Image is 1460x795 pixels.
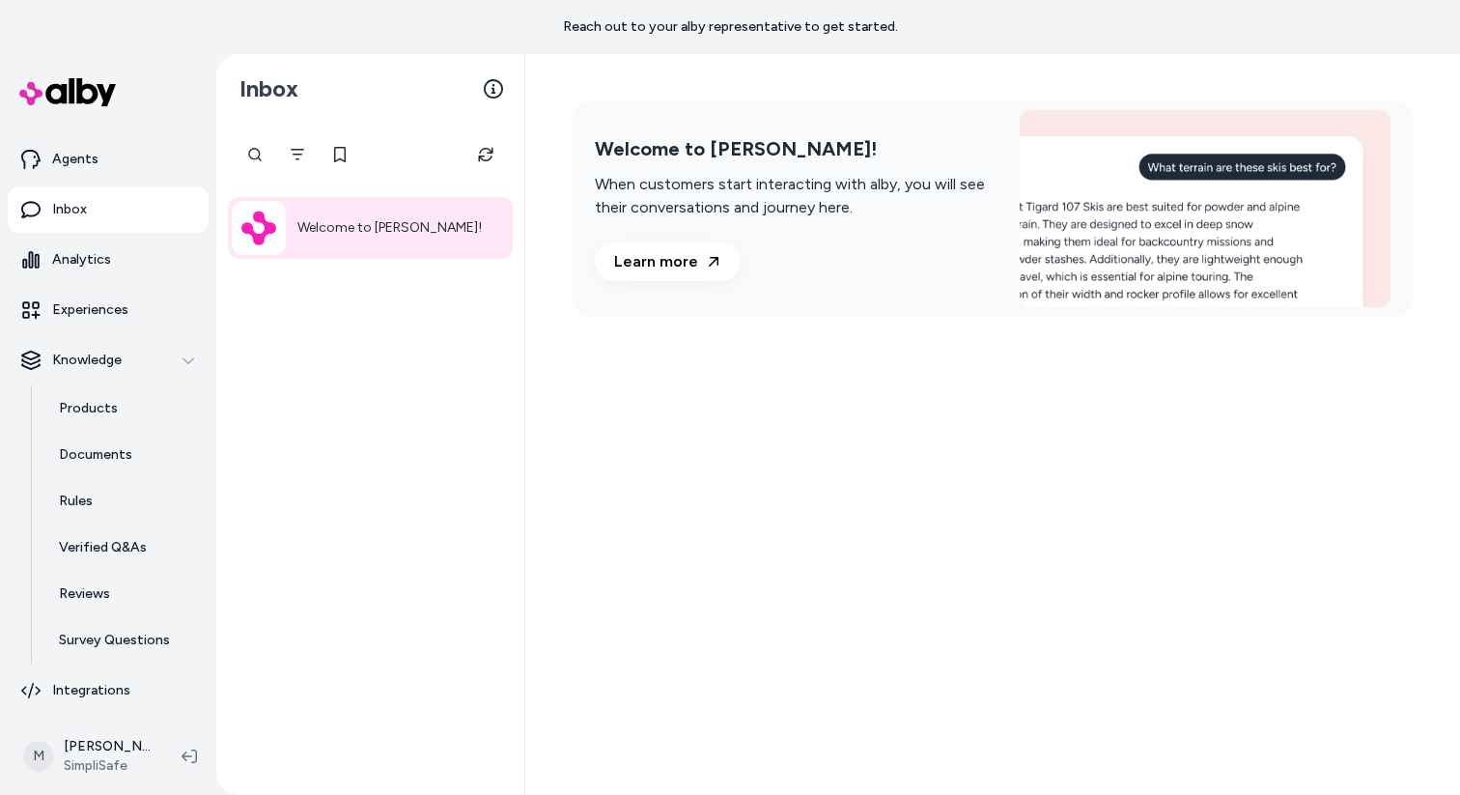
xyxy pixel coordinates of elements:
[8,287,209,333] a: Experiences
[40,478,209,525] a: Rules
[59,445,132,465] p: Documents
[278,135,317,174] button: Filter
[52,150,98,169] p: Agents
[23,741,54,772] span: M
[59,584,110,604] p: Reviews
[8,237,209,283] a: Analytics
[8,667,209,714] a: Integrations
[52,300,128,320] p: Experiences
[59,492,93,511] p: Rules
[12,725,166,787] button: M[PERSON_NAME]SimpliSafe
[40,617,209,664] a: Survey Questions
[1020,110,1390,307] img: Welcome to alby!
[52,200,87,219] p: Inbox
[52,351,122,370] p: Knowledge
[8,136,209,183] a: Agents
[40,385,209,432] a: Products
[241,211,276,246] img: Alby
[40,432,209,478] a: Documents
[52,681,130,700] p: Integrations
[297,216,482,240] p: Welcome to [PERSON_NAME]!
[59,538,147,557] p: Verified Q&As
[52,250,111,270] p: Analytics
[8,337,209,383] button: Knowledge
[595,242,741,281] a: Learn more
[40,525,209,571] a: Verified Q&As
[595,173,997,219] p: When customers start interacting with alby, you will see their conversations and journey here.
[239,74,298,103] h2: Inbox
[466,135,505,174] button: Refresh
[64,737,151,756] p: [PERSON_NAME]
[59,631,170,650] p: Survey Questions
[595,137,997,161] h2: Welcome to [PERSON_NAME]!
[563,17,898,37] p: Reach out to your alby representative to get started.
[64,756,151,776] span: SimpliSafe
[8,186,209,233] a: Inbox
[59,399,118,418] p: Products
[19,78,116,106] img: alby Logo
[40,571,209,617] a: Reviews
